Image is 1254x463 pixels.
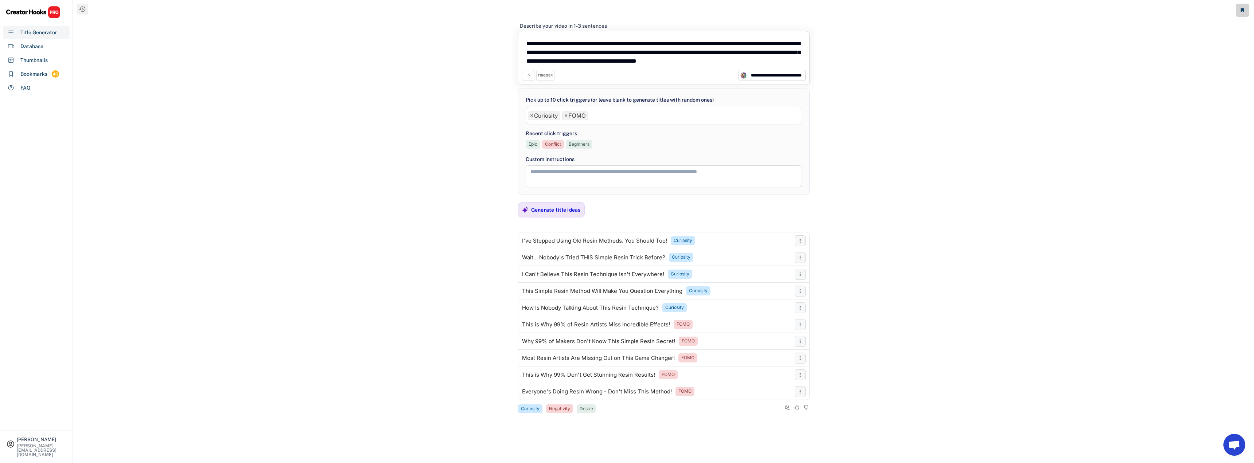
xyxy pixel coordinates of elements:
[17,437,66,442] div: [PERSON_NAME]
[522,255,665,260] div: Wait... Nobody's Tried THIS Simple Resin Trick Before?
[520,23,607,29] div: Describe your video in 1-3 sentences
[522,389,672,395] div: Everyone's Doing Resin Wrong - Don't Miss This Method!
[530,113,533,119] span: ×
[522,372,655,378] div: This is Why 99% Don't Get Stunning Resin Results!
[522,338,675,344] div: Why 99% of Makers Don't Know This Simple Resin Secret!
[17,444,66,457] div: [PERSON_NAME][EMAIL_ADDRESS][DOMAIN_NAME]
[52,71,59,77] div: 46
[528,111,560,120] li: Curiosity
[20,29,57,36] div: Title Generator
[662,372,675,378] div: FOMO
[677,321,690,327] div: FOMO
[665,305,684,311] div: Curiosity
[529,141,537,148] div: Epic
[20,56,48,64] div: Thumbnails
[681,355,694,361] div: FOMO
[522,305,659,311] div: How Is Nobody Talking About This Resin Technique?
[522,238,667,244] div: I've Stopped Using Old Resin Methods. You Should Too!
[671,271,689,277] div: Curiosity
[678,388,692,395] div: FOMO
[564,113,568,119] span: ×
[521,406,540,412] div: Curiosity
[674,238,692,244] div: Curiosity
[689,288,708,294] div: Curiosity
[531,207,581,213] div: Generate title ideas
[526,156,802,163] div: Custom instructions
[526,130,577,137] div: Recent click triggers
[6,6,61,19] img: CHPRO%20Logo.svg
[538,73,553,78] div: TRIGGER
[740,72,747,79] img: channels4_profile.jpg
[569,141,589,148] div: Beginners
[522,322,670,327] div: This is Why 99% of Resin Artists Miss Incredible Effects!
[562,111,588,120] li: FOMO
[522,288,682,294] div: This Simple Resin Method Will Make You Question Everything
[1223,434,1245,456] a: Open chat
[682,338,695,344] div: FOMO
[580,406,593,412] div: Desire
[522,355,675,361] div: Most Resin Artists Are Missing Out on This Game Changer!
[526,96,714,104] div: Pick up to 10 click triggers (or leave blank to generate titles with random ones)
[20,43,43,50] div: Database
[20,70,47,78] div: Bookmarks
[20,84,31,92] div: FAQ
[545,141,561,148] div: Conflict
[672,254,690,260] div: Curiosity
[549,406,570,412] div: Negativity
[522,271,664,277] div: I Can't Believe This Resin Technique Isn't Everywhere!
